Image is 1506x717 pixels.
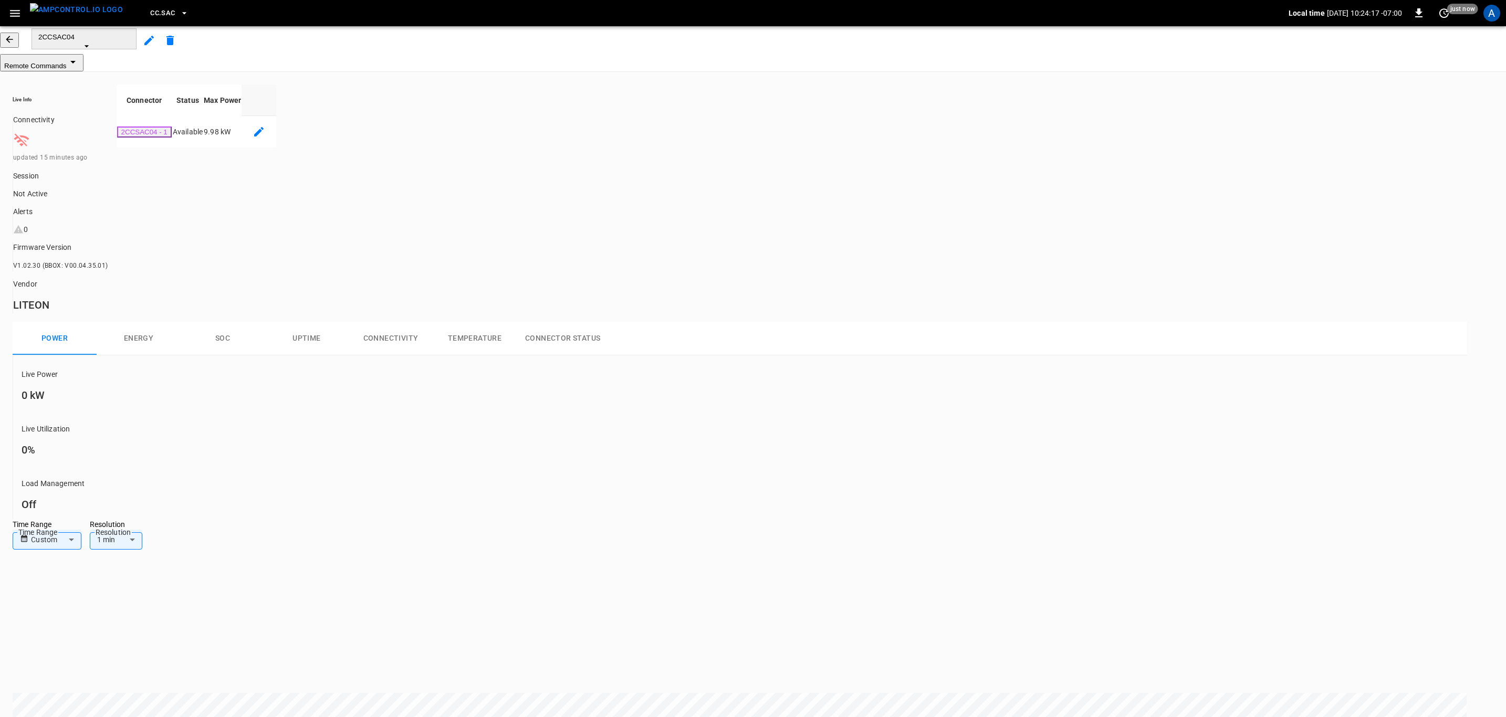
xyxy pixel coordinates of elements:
[1483,5,1500,22] div: profile-icon
[117,85,172,116] th: Connector
[22,478,1433,489] p: Load Management
[22,496,1433,513] h6: Off
[172,116,203,147] td: Available
[1447,4,1478,14] span: just now
[22,369,1433,379] p: Live Power
[517,322,609,355] button: Connector Status
[30,3,123,16] img: ampcontrol.io logo
[1327,8,1402,18] p: [DATE] 10:24:17 -07:00
[181,322,265,355] button: SOC
[13,114,108,125] p: Connectivity
[172,85,203,116] th: Status
[203,85,242,116] th: Max Power
[13,154,88,161] span: updated 15 minutes ago
[1436,5,1452,22] button: set refresh interval
[146,3,193,24] button: CC.SAC
[150,7,175,19] span: CC.SAC
[22,387,1433,404] h6: 0 kW
[349,322,433,355] button: Connectivity
[13,96,108,103] h6: Live Info
[32,28,137,49] button: 2CCSAC04
[13,262,108,269] span: V1.02.30 (BBOX: V00.04.35.01)
[13,206,108,217] p: Alerts
[117,85,277,147] table: connector table
[13,242,108,252] p: Firmware Version
[13,322,97,355] button: Power
[97,322,181,355] button: Energy
[13,297,108,313] h6: LITEON
[117,126,172,138] button: 2CCSAC04 - 1
[1289,8,1325,18] p: Local time
[31,530,81,550] div: Custom
[13,279,108,289] p: Vendor
[203,116,242,147] td: 9.98 kW
[22,424,1433,434] p: Live Utilization
[24,224,28,235] div: 0
[13,519,81,530] label: Time Range
[22,441,1433,458] h6: 0%
[13,188,108,199] p: Not Active
[90,530,142,550] div: 1 min
[38,33,130,41] span: 2CCSAC04
[433,322,517,355] button: Temperature
[265,322,349,355] button: Uptime
[90,519,142,530] label: Resolution
[13,171,108,181] p: Session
